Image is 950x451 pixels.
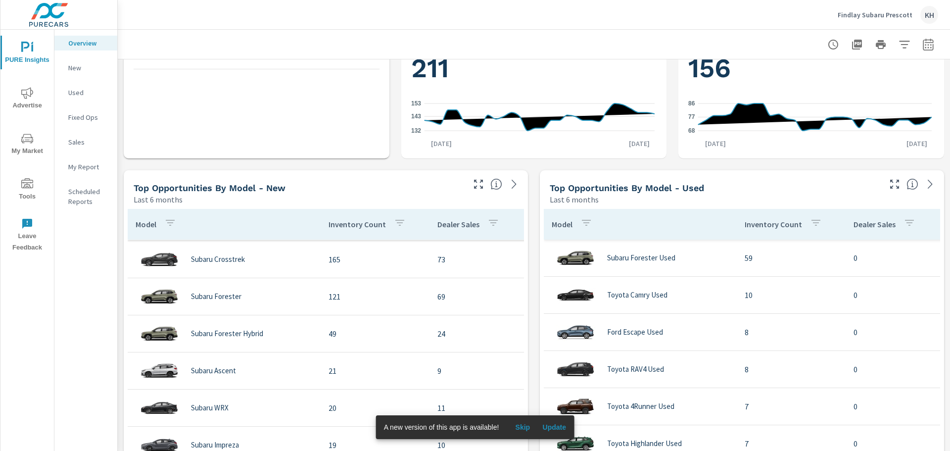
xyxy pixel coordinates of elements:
[698,139,733,149] p: [DATE]
[437,328,519,340] p: 24
[3,178,51,202] span: Tools
[191,329,263,338] p: Subaru Forester Hybrid
[191,366,236,375] p: Subaru Ascent
[411,113,421,120] text: 143
[437,253,519,265] p: 73
[550,183,704,193] h5: Top Opportunities by Model - Used
[68,38,109,48] p: Overview
[688,114,695,121] text: 77
[68,112,109,122] p: Fixed Ops
[140,393,179,423] img: glamour
[329,365,422,377] p: 21
[437,219,479,229] p: Dealer Sales
[424,139,459,149] p: [DATE]
[54,60,117,75] div: New
[191,292,241,301] p: Subaru Forester
[556,354,595,384] img: glamour
[191,403,229,412] p: Subaru WRX
[745,401,838,412] p: 7
[54,36,117,50] div: Overview
[854,326,935,338] p: 0
[854,438,935,450] p: 0
[920,6,938,24] div: KH
[140,319,179,349] img: glamour
[191,441,239,450] p: Subaru Impreza
[136,219,156,229] p: Model
[506,176,522,192] a: See more details in report
[437,291,519,302] p: 69
[688,100,695,107] text: 86
[68,137,109,147] p: Sales
[556,317,595,347] img: glamour
[838,10,912,19] p: Findlay Subaru Prescott
[622,139,657,149] p: [DATE]
[607,328,663,337] p: Ford Escape Used
[847,35,867,54] button: "Export Report to PDF"
[607,291,667,300] p: Toyota Camry Used
[556,280,595,310] img: glamour
[134,194,183,205] p: Last 6 months
[68,162,109,172] p: My Report
[745,363,838,375] p: 8
[854,289,935,301] p: 0
[329,328,422,340] p: 49
[54,110,117,125] div: Fixed Ops
[556,243,595,273] img: glamour
[745,219,802,229] p: Inventory Count
[895,35,914,54] button: Apply Filters
[329,402,422,414] p: 20
[329,219,386,229] p: Inventory Count
[411,100,421,107] text: 153
[511,423,534,432] span: Skip
[3,218,51,253] span: Leave Feedback
[68,88,109,98] p: Used
[68,63,109,73] p: New
[906,178,918,190] span: Find the biggest opportunities within your model lineup by seeing how each model is selling in yo...
[507,419,538,435] button: Skip
[745,438,838,450] p: 7
[140,282,179,311] img: glamour
[134,183,285,193] h5: Top Opportunities by Model - New
[140,356,179,386] img: glamour
[538,419,570,435] button: Update
[607,253,675,262] p: Subaru Forester Used
[3,87,51,111] span: Advertise
[854,363,935,375] p: 0
[411,127,421,134] text: 132
[54,135,117,150] div: Sales
[329,291,422,302] p: 121
[607,439,682,448] p: Toyota Highlander Used
[191,255,245,264] p: Subaru Crosstrek
[437,439,519,451] p: 10
[854,219,896,229] p: Dealer Sales
[745,326,838,338] p: 8
[556,392,595,421] img: glamour
[384,423,499,431] span: A new version of this app is available!
[411,51,657,85] h1: 211
[854,252,935,264] p: 0
[745,252,838,264] p: 59
[329,253,422,265] p: 165
[437,365,519,377] p: 9
[3,133,51,157] span: My Market
[854,401,935,412] p: 0
[922,176,938,192] a: See more details in report
[140,245,179,274] img: glamour
[900,139,934,149] p: [DATE]
[607,402,674,411] p: Toyota 4Runner Used
[329,439,422,451] p: 19
[918,35,938,54] button: Select Date Range
[688,127,695,134] text: 68
[871,35,891,54] button: Print Report
[54,85,117,100] div: Used
[54,159,117,174] div: My Report
[552,219,572,229] p: Model
[607,365,664,374] p: Toyota RAV4 Used
[688,51,934,85] h1: 156
[54,184,117,209] div: Scheduled Reports
[68,187,109,206] p: Scheduled Reports
[490,178,502,190] span: Find the biggest opportunities within your model lineup by seeing how each model is selling in yo...
[471,176,486,192] button: Make Fullscreen
[887,176,902,192] button: Make Fullscreen
[0,30,54,257] div: nav menu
